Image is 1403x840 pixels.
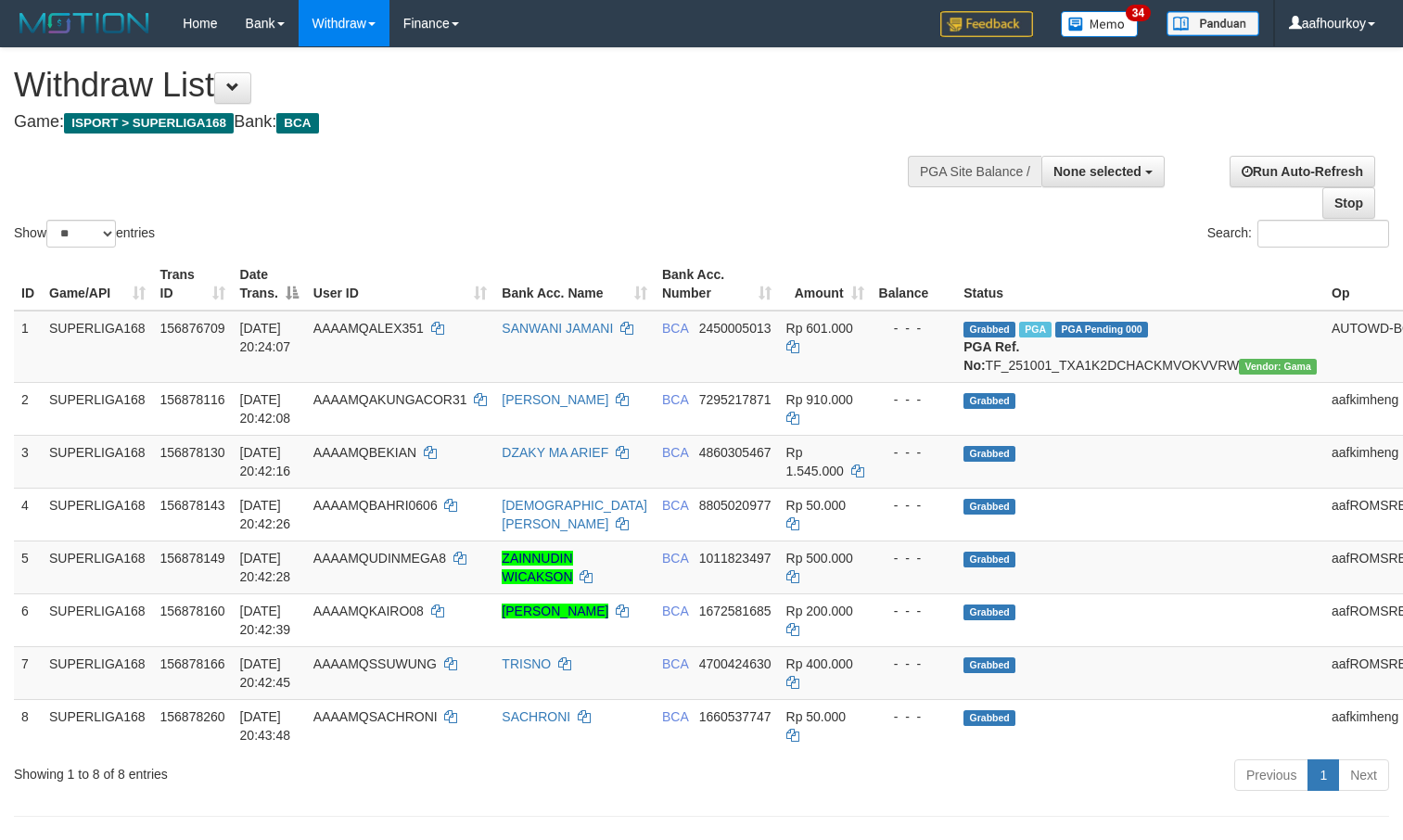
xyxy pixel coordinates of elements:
span: Rp 50.000 [786,709,847,724]
div: - - - [879,707,950,726]
img: Feedback.jpg [940,11,1033,37]
td: 8 [14,699,42,752]
span: PGA Pending [1055,322,1148,337]
span: 156878260 [160,709,225,724]
span: Grabbed [963,393,1015,409]
span: [DATE] 20:42:26 [240,498,291,531]
div: - - - [879,443,950,462]
a: TRISNO [502,656,551,671]
h1: Withdraw List [14,67,917,104]
div: Showing 1 to 8 of 8 entries [14,757,570,783]
td: 1 [14,311,42,383]
span: BCA [662,604,688,618]
span: Copy 4860305467 to clipboard [699,445,772,460]
span: Rp 200.000 [786,604,853,618]
span: BCA [276,113,318,134]
td: TF_251001_TXA1K2DCHACKMVOKVVRW [956,311,1324,383]
td: 7 [14,646,42,699]
td: SUPERLIGA168 [42,311,153,383]
span: 34 [1126,5,1151,21]
div: - - - [879,390,950,409]
span: Copy 8805020977 to clipboard [699,498,772,513]
th: Trans ID: activate to sort column ascending [153,258,233,311]
span: [DATE] 20:43:48 [240,709,291,743]
a: SACHRONI [502,709,570,724]
span: BCA [662,498,688,513]
td: SUPERLIGA168 [42,488,153,541]
b: PGA Ref. No: [963,339,1019,373]
span: AAAAMQBEKIAN [313,445,416,460]
span: ISPORT > SUPERLIGA168 [64,113,234,134]
label: Search: [1207,220,1389,248]
span: Rp 1.545.000 [786,445,844,478]
td: 5 [14,541,42,593]
span: Rp 910.000 [786,392,853,407]
span: Copy 1011823497 to clipboard [699,551,772,566]
span: None selected [1053,164,1142,179]
span: Copy 1660537747 to clipboard [699,709,772,724]
span: AAAAMQUDINMEGA8 [313,551,446,566]
label: Show entries [14,220,155,248]
td: 4 [14,488,42,541]
span: BCA [662,321,688,336]
a: ZAINNUDIN WICAKSON [502,551,572,584]
span: [DATE] 20:24:07 [240,321,291,354]
span: [DATE] 20:42:28 [240,551,291,584]
div: - - - [879,496,950,515]
span: Copy 2450005013 to clipboard [699,321,772,336]
span: BCA [662,656,688,671]
span: AAAAMQBAHRI0606 [313,498,438,513]
span: 156878130 [160,445,225,460]
span: 156878166 [160,656,225,671]
th: Bank Acc. Name: activate to sort column ascending [494,258,655,311]
span: Marked by aafsoycanthlai [1019,322,1052,337]
span: 156878143 [160,498,225,513]
span: BCA [662,392,688,407]
div: - - - [879,549,950,567]
span: BCA [662,709,688,724]
a: SANWANI JAMANI [502,321,613,336]
span: [DATE] 20:42:08 [240,392,291,426]
span: 156876709 [160,321,225,336]
th: Balance [872,258,957,311]
span: Rp 500.000 [786,551,853,566]
span: AAAAMQKAIRO08 [313,604,424,618]
a: [PERSON_NAME] [502,604,608,618]
td: 3 [14,435,42,488]
a: Previous [1234,759,1308,791]
td: SUPERLIGA168 [42,699,153,752]
th: User ID: activate to sort column ascending [306,258,495,311]
a: DZAKY MA ARIEF [502,445,608,460]
input: Search: [1257,220,1389,248]
td: 2 [14,382,42,435]
span: Grabbed [963,710,1015,726]
span: Copy 7295217871 to clipboard [699,392,772,407]
div: PGA Site Balance / [908,156,1041,187]
a: [DEMOGRAPHIC_DATA][PERSON_NAME] [502,498,647,531]
div: - - - [879,602,950,620]
th: Bank Acc. Number: activate to sort column ascending [655,258,779,311]
span: Grabbed [963,322,1015,337]
span: Grabbed [963,657,1015,673]
td: SUPERLIGA168 [42,435,153,488]
span: Rp 400.000 [786,656,853,671]
span: Grabbed [963,446,1015,462]
span: AAAAMQSACHRONI [313,709,438,724]
span: AAAAMQALEX351 [313,321,424,336]
span: [DATE] 20:42:39 [240,604,291,637]
select: Showentries [46,220,116,248]
td: SUPERLIGA168 [42,541,153,593]
th: Date Trans.: activate to sort column descending [233,258,306,311]
img: MOTION_logo.png [14,9,155,37]
span: Copy 1672581685 to clipboard [699,604,772,618]
span: BCA [662,551,688,566]
a: [PERSON_NAME] [502,392,608,407]
td: SUPERLIGA168 [42,382,153,435]
div: - - - [879,655,950,673]
span: Rp 601.000 [786,321,853,336]
span: [DATE] 20:42:45 [240,656,291,690]
span: Grabbed [963,605,1015,620]
th: Amount: activate to sort column ascending [779,258,872,311]
span: AAAAMQSSUWUNG [313,656,437,671]
span: Rp 50.000 [786,498,847,513]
